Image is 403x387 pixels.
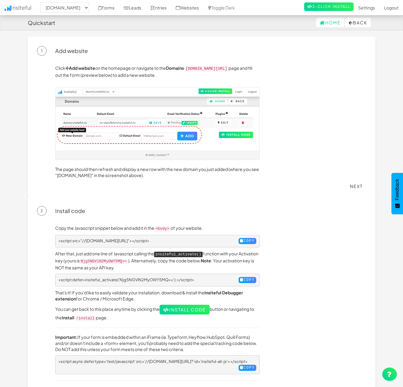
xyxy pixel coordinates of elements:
[185,66,228,72] code: [DOMAIN_NAME][URL]
[80,259,128,264] code: Njg5NGVlN2MyOWY5MQ==
[55,225,260,232] p: Copy the Javascript snippet below and add it in the of your website.
[239,238,256,244] button: Copy
[394,179,400,200] span: Feedback
[55,166,260,178] p: The page should then refresh and display a new row with the new domain you just added (where you ...
[65,65,95,71] a: Add website
[201,258,211,263] b: Note
[55,87,260,160] img: add-domain.jpg
[62,315,74,320] a: Install
[55,65,260,78] p: Click on the homepage or navigate to the page and fill out the form (preview below) to add a new ...
[239,365,256,371] button: Copy
[207,334,225,340] a: HubSpot
[55,305,260,321] p: You can get back to this place anytime by clicking the button or navigating to the page.
[391,173,403,214] button: Feedback - Show survey
[55,334,77,340] b: Important:
[5,5,11,11] img: icon.png
[239,277,256,283] button: Copy
[37,206,47,216] span: 2
[58,238,149,243] span: <script src="//[DOMAIN_NAME][URL]"></script>
[55,334,260,352] p: If your form is embedded within an iFrame (ie. , , , Quill Forms) and/or doesn't include a <form>...
[189,334,205,340] a: Heyflow
[160,305,210,314] a: Install Code
[58,277,194,282] span: <script defer>insiteful_activate('Njg5NGVlN2MyOWY5MQ==');</script>
[55,47,88,54] a: Add website
[28,20,55,26] h4: Quickstart
[55,290,243,301] a: Insiteful Debugger extension
[75,316,96,321] code: /install
[345,18,371,27] button: Back
[304,2,354,11] a: 2-Click Install
[346,181,366,191] a: Next
[55,250,260,271] p: After that, just add one line of Javascript calling the function with your Activation key (yours ...
[316,18,344,27] a: Home
[154,252,203,257] kbd: insiteful_activate()
[154,226,171,232] code: <body>
[166,65,184,71] a: Domains
[37,46,47,56] span: 1
[55,289,260,302] p: That's it! If you'd like to easily validate your installation, download & install the for Chrome ...
[167,334,187,340] a: Typeform
[55,207,85,214] a: Install code
[58,359,248,364] span: <script async defer type='text/javascript' src='//[DOMAIN_NAME][URL]?' id='insiteful-all-js'></sc...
